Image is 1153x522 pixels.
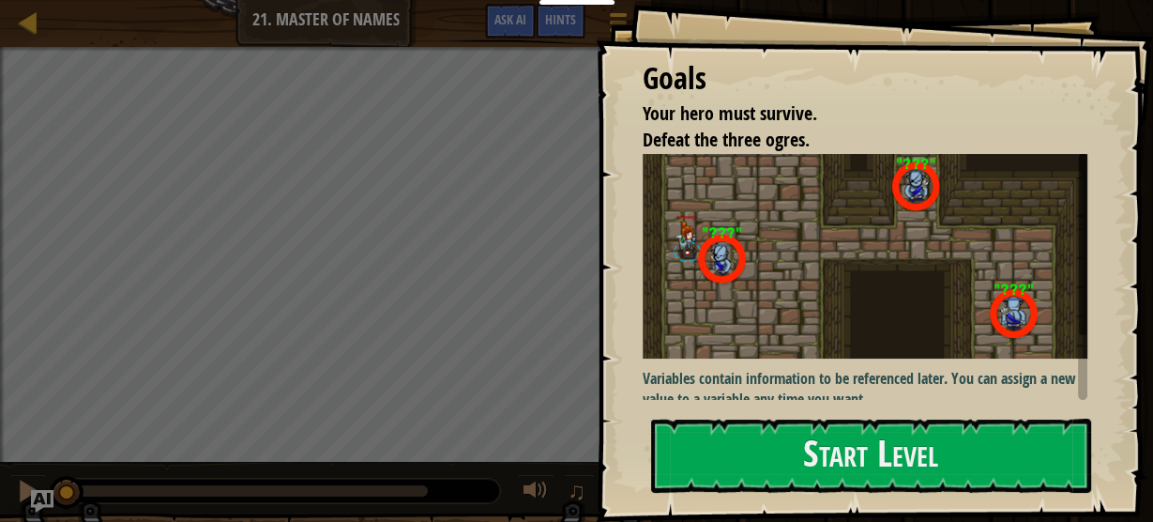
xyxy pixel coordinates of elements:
[619,100,1084,128] li: Your hero must survive.
[643,368,1100,411] p: Variables contain information to be referenced later. You can assign a new value to a variable an...
[31,490,53,513] button: Ask AI
[643,127,810,152] span: Defeat the three ogres.
[9,474,47,513] button: Ctrl + P: Pause
[494,10,526,28] span: Ask AI
[545,10,576,28] span: Hints
[651,419,1092,493] button: Start Level
[517,474,554,513] button: Adjust volume
[564,474,596,513] button: ♫
[643,57,1088,100] div: Goals
[643,100,817,126] span: Your hero must survive.
[568,477,586,505] span: ♫
[619,127,1084,154] li: Defeat the three ogres.
[485,4,536,38] button: Ask AI
[643,154,1100,359] img: Master of names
